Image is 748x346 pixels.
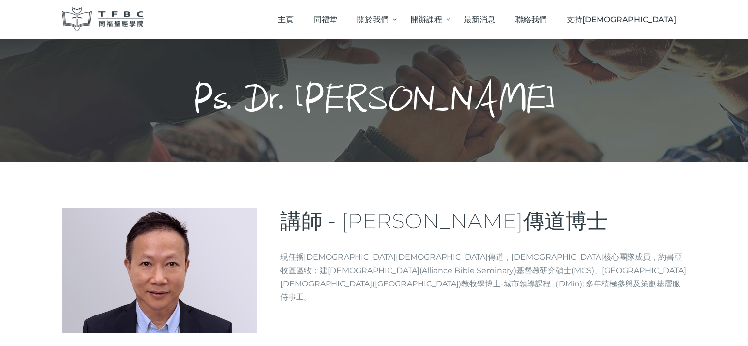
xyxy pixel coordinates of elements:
span: 開辦課程 [411,15,442,24]
img: 同福聖經學院 TFBC [62,7,145,31]
a: 最新消息 [454,5,506,34]
h3: 講師 - [PERSON_NAME]傳道博士 [280,208,687,234]
span: 支持[DEMOGRAPHIC_DATA] [567,15,676,24]
span: 關於我們 [357,15,389,24]
a: 主頁 [268,5,304,34]
a: 支持[DEMOGRAPHIC_DATA] [557,5,687,34]
p: 現任播[DEMOGRAPHIC_DATA][DEMOGRAPHIC_DATA]傳道，[DEMOGRAPHIC_DATA]核心團隊成員，約書亞牧區區牧；建[DEMOGRAPHIC_DATA](Al... [280,251,687,304]
a: 聯絡我們 [505,5,557,34]
img: Ps. Dr. Wong Kai Yan, Larry [62,208,257,333]
span: 聯絡我們 [515,15,547,24]
span: 主頁 [278,15,294,24]
a: 開辦課程 [400,5,453,34]
span: 同福堂 [314,15,337,24]
a: 同福堂 [303,5,347,34]
h1: Ps. Dr. [PERSON_NAME] [193,79,555,123]
a: 關於我們 [347,5,400,34]
span: 最新消息 [464,15,495,24]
